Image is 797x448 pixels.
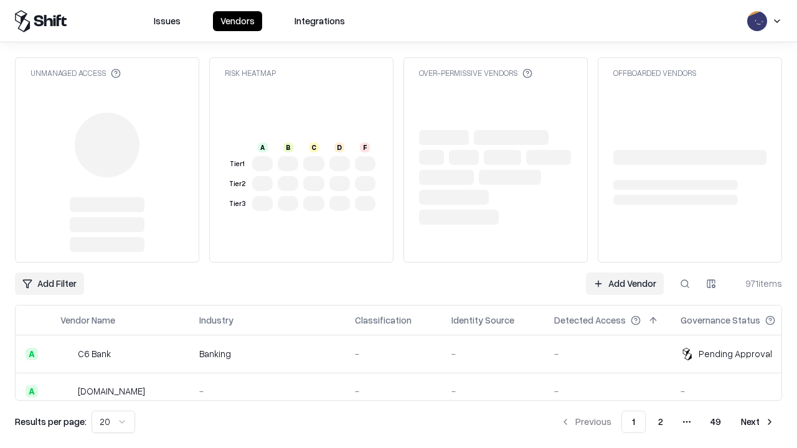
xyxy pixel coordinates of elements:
[681,314,760,327] div: Governance Status
[586,273,664,295] a: Add Vendor
[26,348,38,360] div: A
[227,159,247,169] div: Tier 1
[78,347,111,360] div: C6 Bank
[554,385,661,398] div: -
[15,273,84,295] button: Add Filter
[700,411,731,433] button: 49
[60,385,73,398] img: pathfactory.com
[15,415,87,428] p: Results per page:
[732,277,782,290] div: 971 items
[213,11,262,31] button: Vendors
[146,11,188,31] button: Issues
[60,348,73,360] img: C6 Bank
[613,68,696,78] div: Offboarded Vendors
[451,347,534,360] div: -
[681,385,795,398] div: -
[419,68,532,78] div: Over-Permissive Vendors
[355,347,432,360] div: -
[309,142,319,152] div: C
[554,347,661,360] div: -
[225,68,276,78] div: Risk Heatmap
[648,411,673,433] button: 2
[78,385,145,398] div: [DOMAIN_NAME]
[699,347,772,360] div: Pending Approval
[733,411,782,433] button: Next
[258,142,268,152] div: A
[31,68,121,78] div: Unmanaged Access
[334,142,344,152] div: D
[451,314,514,327] div: Identity Source
[26,385,38,398] div: A
[60,314,115,327] div: Vendor Name
[355,314,412,327] div: Classification
[199,385,335,398] div: -
[355,385,432,398] div: -
[360,142,370,152] div: F
[227,198,247,209] div: Tier 3
[451,385,534,398] div: -
[553,411,782,433] nav: pagination
[227,179,247,189] div: Tier 2
[199,347,335,360] div: Banking
[287,11,352,31] button: Integrations
[554,314,626,327] div: Detected Access
[283,142,293,152] div: B
[199,314,233,327] div: Industry
[621,411,646,433] button: 1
